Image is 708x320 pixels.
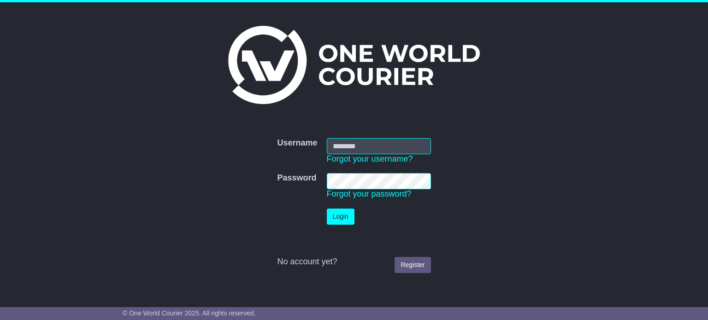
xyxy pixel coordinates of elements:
[277,173,316,183] label: Password
[277,138,317,148] label: Username
[327,209,354,225] button: Login
[395,257,431,273] a: Register
[327,189,412,198] a: Forgot your password?
[123,309,256,317] span: © One World Courier 2025. All rights reserved.
[277,257,431,267] div: No account yet?
[327,154,413,163] a: Forgot your username?
[228,26,480,104] img: One World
